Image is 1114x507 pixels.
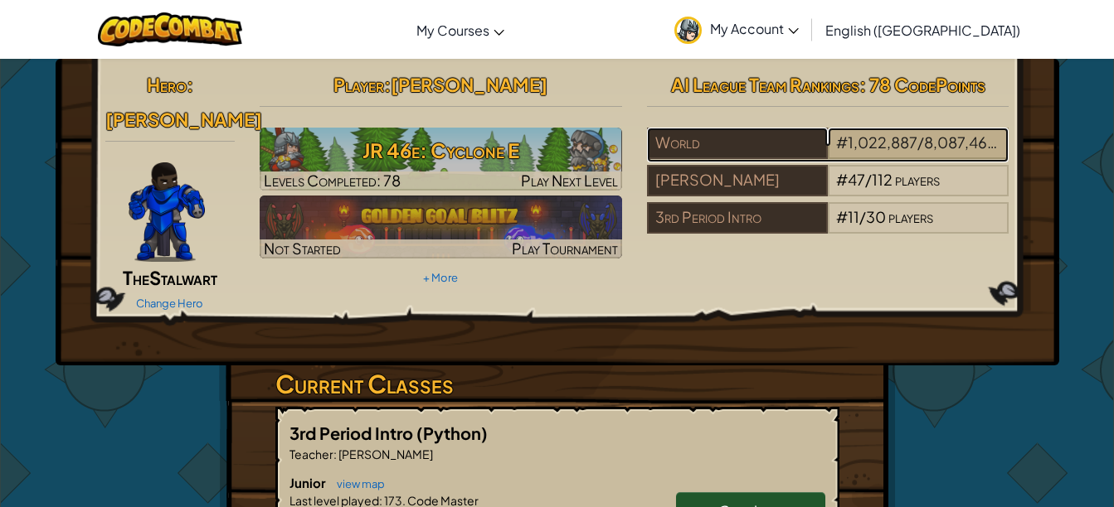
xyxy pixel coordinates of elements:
span: Player [333,73,384,96]
a: view map [328,477,385,490]
span: Teacher [289,447,333,461]
span: My Account [710,20,799,37]
a: 3rd Period Intro#11/30players [647,218,1009,237]
span: : [333,447,337,461]
span: players [895,170,940,189]
span: 30 [866,207,886,226]
span: (Python) [416,422,488,443]
span: 8,087,461 [924,133,997,152]
span: / [859,207,866,226]
div: World [647,128,828,159]
span: Play Next Level [521,171,618,190]
span: 47 [848,170,865,189]
h3: JR 46e: Cyclone E [260,132,622,169]
a: English ([GEOGRAPHIC_DATA]) [817,7,1029,52]
span: Hero [147,73,187,96]
span: [PERSON_NAME] [337,447,433,461]
span: Play Tournament [512,239,618,258]
span: : [187,73,193,96]
span: Stalwart [149,266,217,289]
a: Not StartedPlay Tournament [260,196,622,258]
span: players [888,207,933,226]
a: Change Hero [136,297,203,310]
a: + More [423,271,458,284]
span: [PERSON_NAME] [391,73,547,96]
h3: Current Classes [275,365,839,403]
span: 1,022,887 [848,133,917,152]
span: # [836,207,848,226]
span: AI League Team Rankings [671,73,859,96]
a: My Account [666,3,807,56]
span: The [123,266,149,289]
span: 11 [848,207,859,226]
img: Gordon-selection-pose.png [129,162,205,262]
span: # [836,170,848,189]
span: 3rd Period Intro [289,422,416,443]
img: avatar [674,17,702,44]
span: Junior [289,475,328,490]
a: Play Next Level [260,128,622,191]
a: My Courses [408,7,513,52]
div: 3rd Period Intro [647,202,828,234]
span: / [865,170,872,189]
img: CodeCombat logo [98,12,243,46]
a: [PERSON_NAME]#47/112players [647,181,1009,200]
span: Levels Completed: 78 [264,171,401,190]
span: [PERSON_NAME] [105,108,262,131]
span: : 78 CodePoints [859,73,985,96]
img: Golden Goal [260,196,622,258]
div: [PERSON_NAME] [647,165,828,196]
span: Not Started [264,239,341,258]
span: : [384,73,391,96]
span: English ([GEOGRAPHIC_DATA]) [825,22,1020,39]
span: 112 [872,170,893,189]
span: # [836,133,848,152]
a: World#1,022,887/8,087,461players [647,143,1009,162]
img: JR 46e: Cyclone E [260,128,622,191]
span: My Courses [416,22,489,39]
span: / [917,133,924,152]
